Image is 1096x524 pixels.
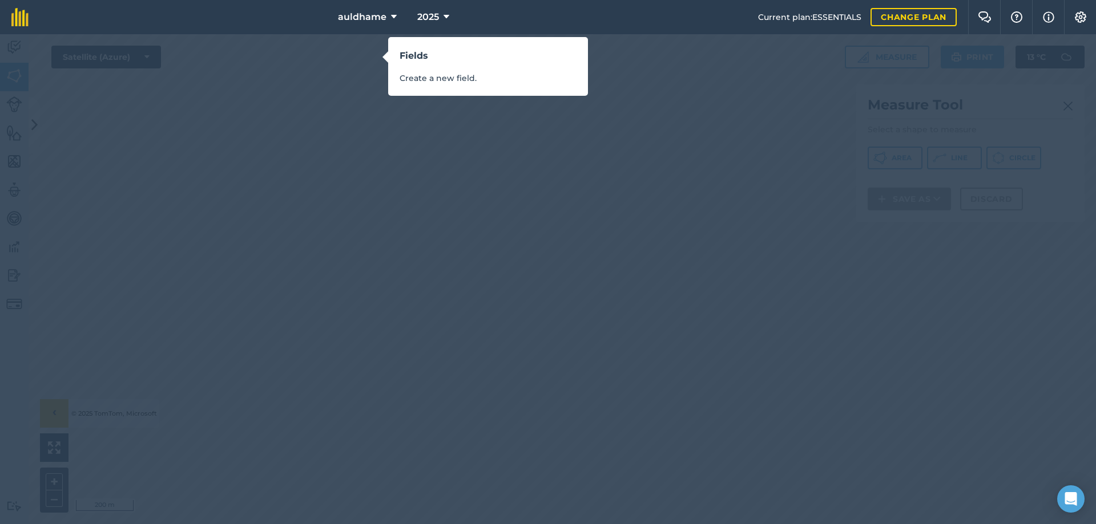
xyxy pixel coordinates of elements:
img: svg+xml;base64,PHN2ZyB4bWxucz0iaHR0cDovL3d3dy53My5vcmcvMjAwMC9zdmciIHdpZHRoPSIxNyIgaGVpZ2h0PSIxNy... [1043,10,1054,24]
img: Two speech bubbles overlapping with the left bubble in the forefront [978,11,992,23]
img: A cog icon [1074,11,1087,23]
a: Change plan [871,8,957,26]
span: auldhame [338,10,386,24]
p: Create a new field. [400,72,577,84]
img: A question mark icon [1010,11,1024,23]
span: 2025 [417,10,439,24]
div: Open Intercom Messenger [1057,485,1085,513]
h3: Fields [400,48,577,63]
img: fieldmargin Logo [11,8,29,26]
span: Current plan : ESSENTIALS [758,11,861,23]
